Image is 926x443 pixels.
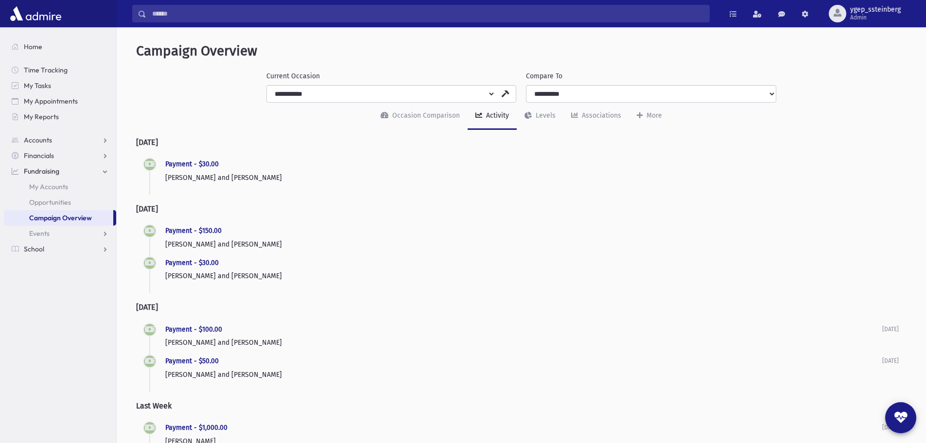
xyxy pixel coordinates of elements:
a: My Reports [4,109,116,124]
a: School [4,241,116,257]
a: Financials [4,148,116,163]
img: AdmirePro [8,4,64,23]
a: [PERSON_NAME] and [PERSON_NAME] [165,174,282,182]
div: Activity [484,111,509,120]
span: Home [24,42,42,51]
a: Events [4,226,116,241]
a: [PERSON_NAME] and [PERSON_NAME] [165,240,282,248]
span: My Reports [24,112,59,121]
a: Payment - $30.00 [165,259,219,267]
h2: [DATE] [136,196,907,221]
a: [PERSON_NAME] and [PERSON_NAME] [165,272,282,280]
span: My Accounts [29,182,68,191]
span: [DATE] [882,326,899,333]
span: Financials [24,151,54,160]
label: Current Occasion [266,71,320,81]
label: Compare To [526,71,562,81]
a: Associations [563,103,629,130]
a: Levels [517,103,563,130]
div: More [645,111,662,120]
span: [DATE] [882,424,899,431]
a: Opportunities [4,195,116,210]
a: My Appointments [4,93,116,109]
input: Search [146,5,709,22]
a: Accounts [4,132,116,148]
h2: [DATE] [136,130,907,155]
span: Campaign Overview [136,43,257,59]
a: Payment - $100.00 [165,325,222,334]
a: Payment - $1,000.00 [165,424,227,432]
span: [DATE] [882,357,899,364]
a: Payment - $30.00 [165,160,219,168]
span: Events [29,229,50,238]
span: Admin [850,14,901,21]
a: More [629,103,670,130]
a: Activity [468,103,517,130]
span: Accounts [24,136,52,144]
a: Fundraising [4,163,116,179]
a: Occasion Comparison [373,103,468,130]
div: Associations [580,111,621,120]
a: My Accounts [4,179,116,195]
a: [PERSON_NAME] and [PERSON_NAME] [165,371,282,379]
h2: Last Week [136,393,907,418]
a: Time Tracking [4,62,116,78]
a: Payment - $50.00 [165,357,219,365]
span: Fundraising [24,167,59,176]
span: Time Tracking [24,66,68,74]
span: Opportunities [29,198,71,207]
span: ygep_ssteinberg [850,6,901,14]
a: Campaign Overview [4,210,113,226]
a: Payment - $150.00 [165,227,222,235]
h2: [DATE] [136,295,907,319]
div: Levels [534,111,556,120]
a: Home [4,39,116,54]
span: Campaign Overview [29,213,92,222]
div: Occasion Comparison [390,111,460,120]
a: My Tasks [4,78,116,93]
span: My Appointments [24,97,78,106]
span: My Tasks [24,81,51,90]
span: School [24,245,44,253]
a: [PERSON_NAME] and [PERSON_NAME] [165,338,282,347]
